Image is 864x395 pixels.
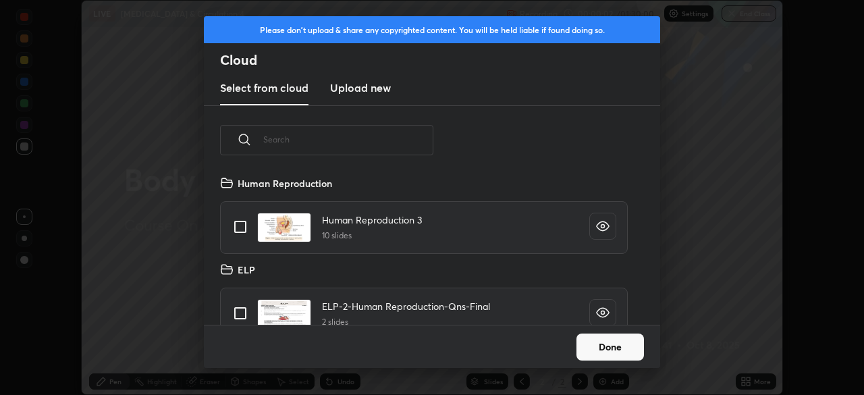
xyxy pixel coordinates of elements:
div: grid [204,171,644,325]
h4: ELP-2-Human Reproduction-Qns-Final [322,299,490,313]
button: Done [576,334,644,361]
img: 1683760168683LMM.pdf [257,299,311,329]
h5: 10 slides [322,230,422,242]
h2: Cloud [220,51,660,69]
img: 1683347003ZOFEMG.pdf [257,213,311,242]
h4: Human Reproduction [238,176,332,190]
h5: 2 slides [322,316,490,328]
h3: Upload new [330,80,391,96]
h3: Select from cloud [220,80,308,96]
div: Please don't upload & share any copyrighted content. You will be held liable if found doing so. [204,16,660,43]
input: Search [263,111,433,168]
h4: ELP [238,263,255,277]
h4: Human Reproduction 3 [322,213,422,227]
